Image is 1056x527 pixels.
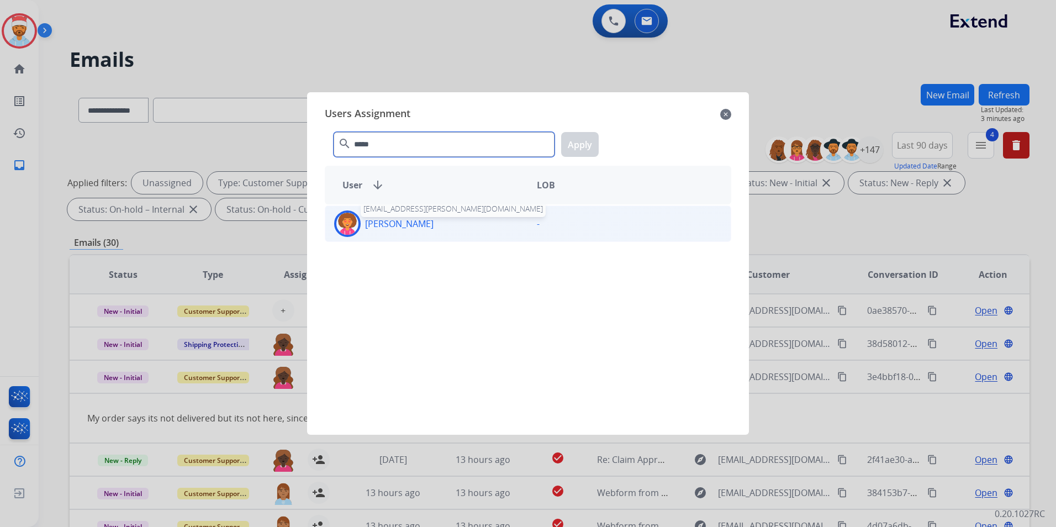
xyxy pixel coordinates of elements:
mat-icon: arrow_downward [371,178,384,192]
span: Users Assignment [325,106,410,123]
mat-icon: search [338,137,351,150]
span: [EMAIL_ADDRESS][PERSON_NAME][DOMAIN_NAME] [361,201,546,217]
button: Apply [561,132,599,157]
p: - [537,217,540,230]
span: LOB [537,178,555,192]
mat-icon: close [720,108,731,121]
div: User [334,178,528,192]
p: [PERSON_NAME] [365,217,434,230]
